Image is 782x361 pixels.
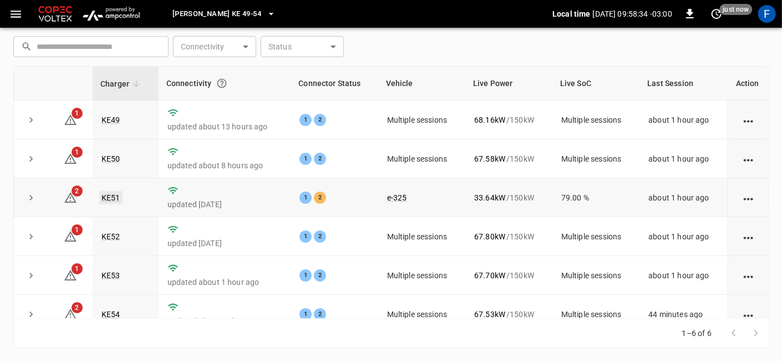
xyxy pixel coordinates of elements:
[465,67,552,101] th: Live Power
[474,114,544,126] div: / 150 kW
[72,302,83,313] span: 2
[640,178,728,217] td: about 1 hour ago
[64,153,77,162] a: 1
[23,151,39,167] button: expand row
[378,67,465,101] th: Vehicle
[474,192,544,203] div: / 150 kW
[72,224,83,235] span: 1
[552,67,639,101] th: Live SoC
[212,73,232,93] button: Connection between the charger and our software.
[640,67,728,101] th: Last Session
[101,232,120,241] a: KE52
[167,121,282,132] p: updated about 13 hours ago
[64,270,77,279] a: 1
[552,217,639,256] td: Multiple sessions
[72,185,83,197] span: 2
[742,114,755,126] div: action cell options
[167,238,282,249] p: updated [DATE]
[314,308,326,320] div: 2
[172,8,261,21] span: [PERSON_NAME] KE 49-54
[378,256,465,295] td: Multiple sessions
[474,114,505,126] p: 68.16 kW
[378,101,465,139] td: Multiple sessions
[378,295,465,334] td: Multiple sessions
[167,315,282,327] p: updated about 12 hours ago
[742,192,755,203] div: action cell options
[314,230,326,243] div: 2
[101,271,120,280] a: KE53
[728,67,768,101] th: Action
[314,269,326,282] div: 2
[314,114,326,126] div: 2
[23,189,39,206] button: expand row
[474,231,544,242] div: / 150 kW
[64,232,77,240] a: 1
[742,309,755,320] div: action cell options
[166,73,283,93] div: Connectivity
[167,277,282,288] p: updated about 1 hour ago
[64,193,77,202] a: 2
[299,192,312,204] div: 1
[474,270,505,281] p: 67.70 kW
[299,114,312,126] div: 1
[742,153,755,164] div: action cell options
[640,101,728,139] td: about 1 hour ago
[299,153,312,165] div: 1
[552,8,591,19] p: Local time
[552,256,639,295] td: Multiple sessions
[640,295,728,334] td: 44 minutes ago
[36,3,74,24] img: Customer Logo
[299,230,312,243] div: 1
[100,77,144,91] span: Charger
[101,154,120,163] a: KE50
[474,192,505,203] p: 33.64 kW
[79,3,144,24] img: ampcontrol.io logo
[720,4,753,15] span: just now
[64,114,77,123] a: 1
[299,308,312,320] div: 1
[474,309,505,320] p: 67.53 kW
[640,139,728,178] td: about 1 hour ago
[378,217,465,256] td: Multiple sessions
[167,160,282,171] p: updated about 8 hours ago
[552,139,639,178] td: Multiple sessions
[101,310,120,319] a: KE54
[23,228,39,245] button: expand row
[742,231,755,242] div: action cell options
[682,328,712,339] p: 1–6 of 6
[23,306,39,323] button: expand row
[474,231,505,242] p: 67.80 kW
[474,309,544,320] div: / 150 kW
[742,270,755,281] div: action cell options
[552,101,639,139] td: Multiple sessions
[299,269,312,282] div: 1
[640,217,728,256] td: about 1 hour ago
[168,3,280,25] button: [PERSON_NAME] KE 49-54
[72,147,83,158] span: 1
[552,295,639,334] td: Multiple sessions
[314,153,326,165] div: 2
[474,270,544,281] div: / 150 kW
[314,192,326,204] div: 2
[291,67,378,101] th: Connector Status
[474,153,544,164] div: / 150 kW
[593,8,672,19] p: [DATE] 09:58:34 -03:00
[640,256,728,295] td: about 1 hour ago
[378,139,465,178] td: Multiple sessions
[72,263,83,274] span: 1
[708,5,725,23] button: set refresh interval
[552,178,639,217] td: 79.00 %
[167,199,282,210] p: updated [DATE]
[23,112,39,128] button: expand row
[474,153,505,164] p: 67.58 kW
[387,193,407,202] a: e-325
[758,5,776,23] div: profile-icon
[99,191,123,204] a: KE51
[72,108,83,119] span: 1
[23,267,39,284] button: expand row
[64,309,77,318] a: 2
[101,116,120,124] a: KE49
